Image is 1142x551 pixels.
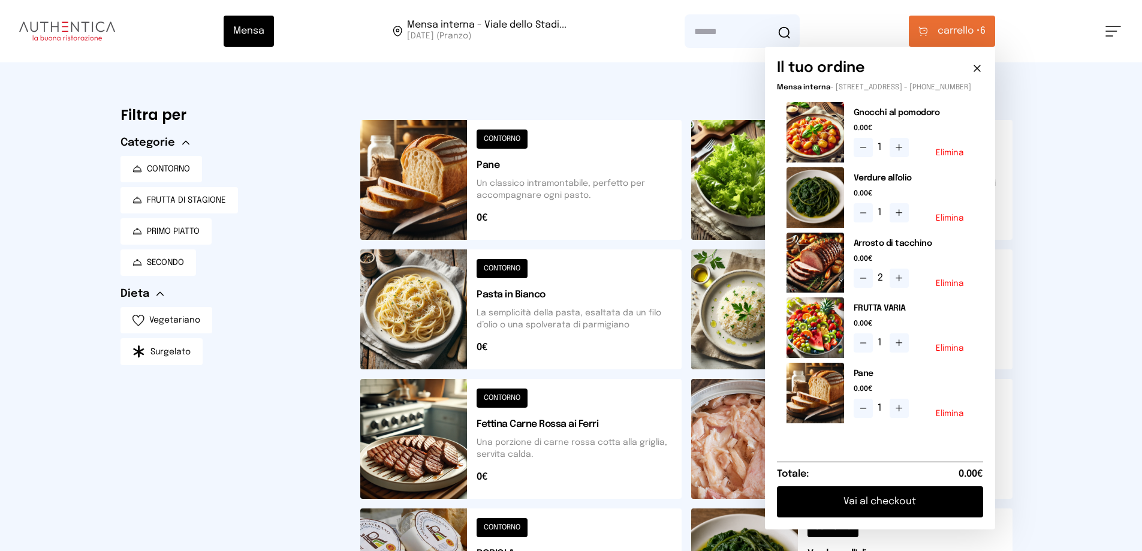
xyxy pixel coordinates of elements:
[854,302,974,314] h2: FRUTTA VARIA
[936,279,964,288] button: Elimina
[878,271,885,285] span: 2
[777,83,983,92] p: - [STREET_ADDRESS] - [PHONE_NUMBER]
[936,410,964,418] button: Elimina
[147,194,226,206] span: FRUTTA DI STAGIONE
[878,401,885,415] span: 1
[854,384,974,394] span: 0.00€
[777,486,983,517] button: Vai al checkout
[150,346,191,358] span: Surgelato
[936,149,964,157] button: Elimina
[120,249,196,276] button: SECONDO
[936,214,964,222] button: Elimina
[147,257,184,269] span: SECONDO
[878,140,885,155] span: 1
[787,297,844,358] img: media
[854,254,974,264] span: 0.00€
[407,20,567,42] span: Viale dello Stadio, 77, 05100 Terni TR, Italia
[120,134,175,151] span: Categorie
[936,344,964,353] button: Elimina
[120,134,189,151] button: Categorie
[854,124,974,133] span: 0.00€
[854,319,974,329] span: 0.00€
[407,30,567,42] span: [DATE] (Pranzo)
[120,307,212,333] button: Vegetariano
[878,336,885,350] span: 1
[19,22,115,41] img: logo.8f33a47.png
[854,189,974,198] span: 0.00€
[777,84,830,91] span: Mensa interna
[147,163,190,175] span: CONTORNO
[787,167,844,228] img: media
[854,172,974,184] h2: Verdure all'olio
[120,338,203,365] button: Surgelato
[854,237,974,249] h2: Arrosto di tacchino
[787,233,844,293] img: media
[777,59,865,78] h6: Il tuo ordine
[938,24,986,38] span: 6
[777,467,809,481] h6: Totale:
[120,187,238,213] button: FRUTTA DI STAGIONE
[938,24,980,38] span: carrello •
[149,314,200,326] span: Vegetariano
[224,16,274,47] button: Mensa
[854,368,974,380] h2: Pane
[120,285,164,302] button: Dieta
[959,467,983,481] span: 0.00€
[147,225,200,237] span: PRIMO PIATTO
[120,285,149,302] span: Dieta
[120,156,202,182] button: CONTORNO
[787,102,844,162] img: media
[878,206,885,220] span: 1
[854,107,974,119] h2: Gnocchi al pomodoro
[120,218,212,245] button: PRIMO PIATTO
[787,363,844,423] img: media
[909,16,995,47] button: carrello •6
[120,106,341,125] h6: Filtra per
